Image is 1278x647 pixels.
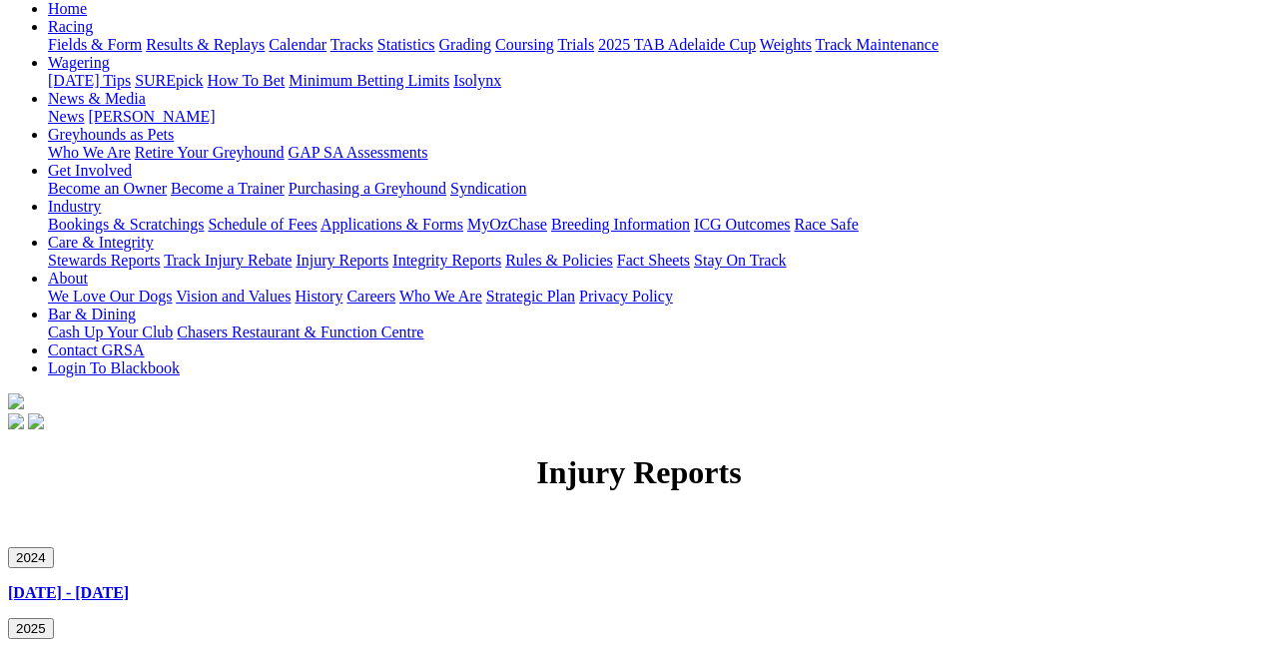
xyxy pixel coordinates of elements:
[505,252,613,269] a: Rules & Policies
[48,288,172,305] a: We Love Our Dogs
[48,341,144,358] a: Contact GRSA
[28,413,44,429] img: twitter.svg
[48,180,1270,198] div: Get Involved
[296,252,388,269] a: Injury Reports
[450,180,526,197] a: Syndication
[617,252,690,269] a: Fact Sheets
[289,180,446,197] a: Purchasing a Greyhound
[48,72,1270,90] div: Wagering
[694,252,786,269] a: Stay On Track
[208,216,317,233] a: Schedule of Fees
[289,72,449,89] a: Minimum Betting Limits
[176,288,291,305] a: Vision and Values
[135,144,285,161] a: Retire Your Greyhound
[48,359,180,376] a: Login To Blackbook
[48,252,160,269] a: Stewards Reports
[48,252,1270,270] div: Care & Integrity
[48,180,167,197] a: Become an Owner
[295,288,342,305] a: History
[289,144,428,161] a: GAP SA Assessments
[171,180,285,197] a: Become a Trainer
[557,36,594,53] a: Trials
[135,72,203,89] a: SUREpick
[816,36,939,53] a: Track Maintenance
[48,270,88,287] a: About
[48,198,101,215] a: Industry
[8,584,129,601] a: [DATE] - [DATE]
[48,126,174,143] a: Greyhounds as Pets
[48,216,204,233] a: Bookings & Scratchings
[8,413,24,429] img: facebook.svg
[48,144,1270,162] div: Greyhounds as Pets
[694,216,790,233] a: ICG Outcomes
[48,323,1270,341] div: Bar & Dining
[495,36,554,53] a: Coursing
[346,288,395,305] a: Careers
[48,72,131,89] a: [DATE] Tips
[48,108,1270,126] div: News & Media
[453,72,501,89] a: Isolynx
[177,323,423,340] a: Chasers Restaurant & Function Centre
[486,288,575,305] a: Strategic Plan
[48,288,1270,306] div: About
[320,216,463,233] a: Applications & Forms
[48,18,93,35] a: Racing
[330,36,373,53] a: Tracks
[48,36,142,53] a: Fields & Form
[48,306,136,323] a: Bar & Dining
[467,216,547,233] a: MyOzChase
[8,393,24,409] img: logo-grsa-white.png
[48,234,154,251] a: Care & Integrity
[536,454,741,490] strong: Injury Reports
[208,72,286,89] a: How To Bet
[399,288,482,305] a: Who We Are
[48,162,132,179] a: Get Involved
[439,36,491,53] a: Grading
[48,144,131,161] a: Who We Are
[598,36,756,53] a: 2025 TAB Adelaide Cup
[269,36,326,53] a: Calendar
[48,36,1270,54] div: Racing
[392,252,501,269] a: Integrity Reports
[8,547,54,568] button: 2024
[551,216,690,233] a: Breeding Information
[48,90,146,107] a: News & Media
[164,252,292,269] a: Track Injury Rebate
[8,618,54,639] button: 2025
[377,36,435,53] a: Statistics
[794,216,858,233] a: Race Safe
[48,323,173,340] a: Cash Up Your Club
[579,288,673,305] a: Privacy Policy
[146,36,265,53] a: Results & Replays
[88,108,215,125] a: [PERSON_NAME]
[760,36,812,53] a: Weights
[48,54,110,71] a: Wagering
[48,216,1270,234] div: Industry
[48,108,84,125] a: News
